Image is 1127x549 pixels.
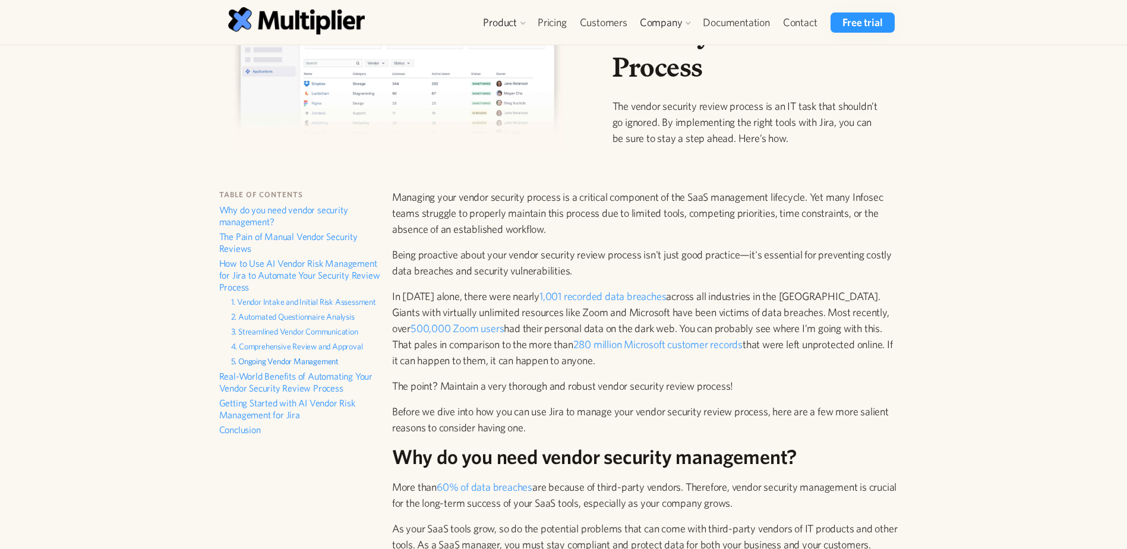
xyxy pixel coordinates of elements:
[392,445,899,469] h2: Why do you need vendor security management?
[219,424,380,438] a: Conclusion
[392,403,899,436] p: Before we dive into how you can use Jira to manage your vendor security review process, here are ...
[477,12,531,33] div: Product
[831,12,894,33] a: Free trial
[437,481,532,493] a: 60% of data breaches
[392,479,899,511] p: More than are because of third-party vendors. Therefore, vendor security management is crucial fo...
[219,397,380,424] a: Getting Started with AI Vendor Risk Management for Jira
[392,189,899,237] p: Managing your vendor security process is a critical component of the SaaS management lifecycle. Y...
[219,189,380,201] h6: table of contents
[219,231,380,257] a: The Pain of Manual Vendor Security Reviews
[613,98,885,146] p: The vendor security review process is an IT task that shouldn’t go ignored. By implementing the r...
[531,12,573,33] a: Pricing
[483,15,517,30] div: Product
[231,355,380,370] a: 5. Ongoing Vendor Management
[573,338,743,351] a: 280 million Microsoft customer records
[696,12,776,33] a: Documentation
[539,290,666,302] a: 1,001 recorded data breaches
[411,322,504,335] a: 500,000 Zoom users
[392,288,899,368] p: In [DATE] alone, there were nearly across all industries in the [GEOGRAPHIC_DATA]. Giants with vi...
[776,12,824,33] a: Contact
[634,12,697,33] div: Company
[219,370,380,397] a: Real-World Benefits of Automating Your Vendor Security Review Process
[392,247,899,279] p: Being proactive about your vendor security review process isn't just good practice—it's essential...
[392,378,899,394] p: The point? Maintain a very thorough and robust vendor security review process!
[231,311,380,326] a: 2. Automated Questionnaire Analysis
[231,296,380,311] a: 1. Vendor Intake and Initial Risk Assessment
[231,340,380,355] a: 4. Comprehensive Review and Approval
[231,326,380,340] a: 3. Streamlined Vendor Communication
[640,15,683,30] div: Company
[573,12,634,33] a: Customers
[219,204,380,231] a: Why do you need vendor security management?
[219,257,380,296] a: How to Use AI Vendor Risk Management for Jira to Automate Your Security Review Process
